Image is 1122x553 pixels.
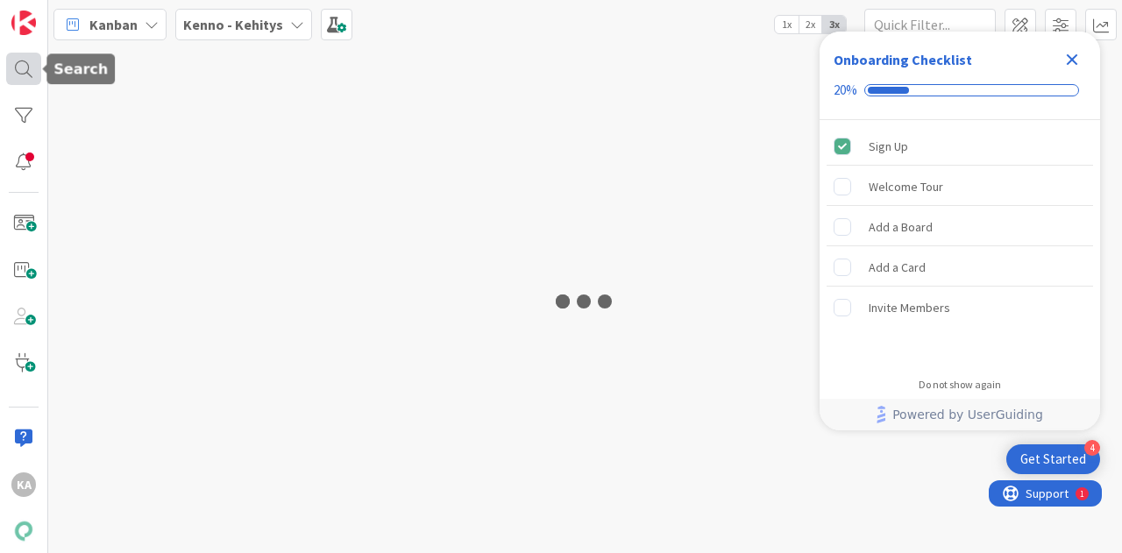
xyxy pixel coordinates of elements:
[827,288,1093,327] div: Invite Members is incomplete.
[834,82,857,98] div: 20%
[89,14,138,35] span: Kanban
[775,16,799,33] span: 1x
[91,7,96,21] div: 1
[869,216,933,238] div: Add a Board
[892,404,1043,425] span: Powered by UserGuiding
[11,519,36,543] img: avatar
[183,16,283,33] b: Kenno - Kehitys
[827,208,1093,246] div: Add a Board is incomplete.
[834,82,1086,98] div: Checklist progress: 20%
[827,167,1093,206] div: Welcome Tour is incomplete.
[869,297,950,318] div: Invite Members
[822,16,846,33] span: 3x
[827,248,1093,287] div: Add a Card is incomplete.
[820,32,1100,430] div: Checklist Container
[828,399,1091,430] a: Powered by UserGuiding
[820,120,1100,366] div: Checklist items
[864,9,996,40] input: Quick Filter...
[53,60,108,77] h5: Search
[11,472,36,497] div: KA
[1020,450,1086,468] div: Get Started
[37,3,80,24] span: Support
[799,16,822,33] span: 2x
[1006,444,1100,474] div: Open Get Started checklist, remaining modules: 4
[869,136,908,157] div: Sign Up
[834,49,972,70] div: Onboarding Checklist
[820,399,1100,430] div: Footer
[1084,440,1100,456] div: 4
[1058,46,1086,74] div: Close Checklist
[869,176,943,197] div: Welcome Tour
[827,127,1093,166] div: Sign Up is complete.
[919,378,1001,392] div: Do not show again
[11,11,36,35] img: Visit kanbanzone.com
[869,257,926,278] div: Add a Card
